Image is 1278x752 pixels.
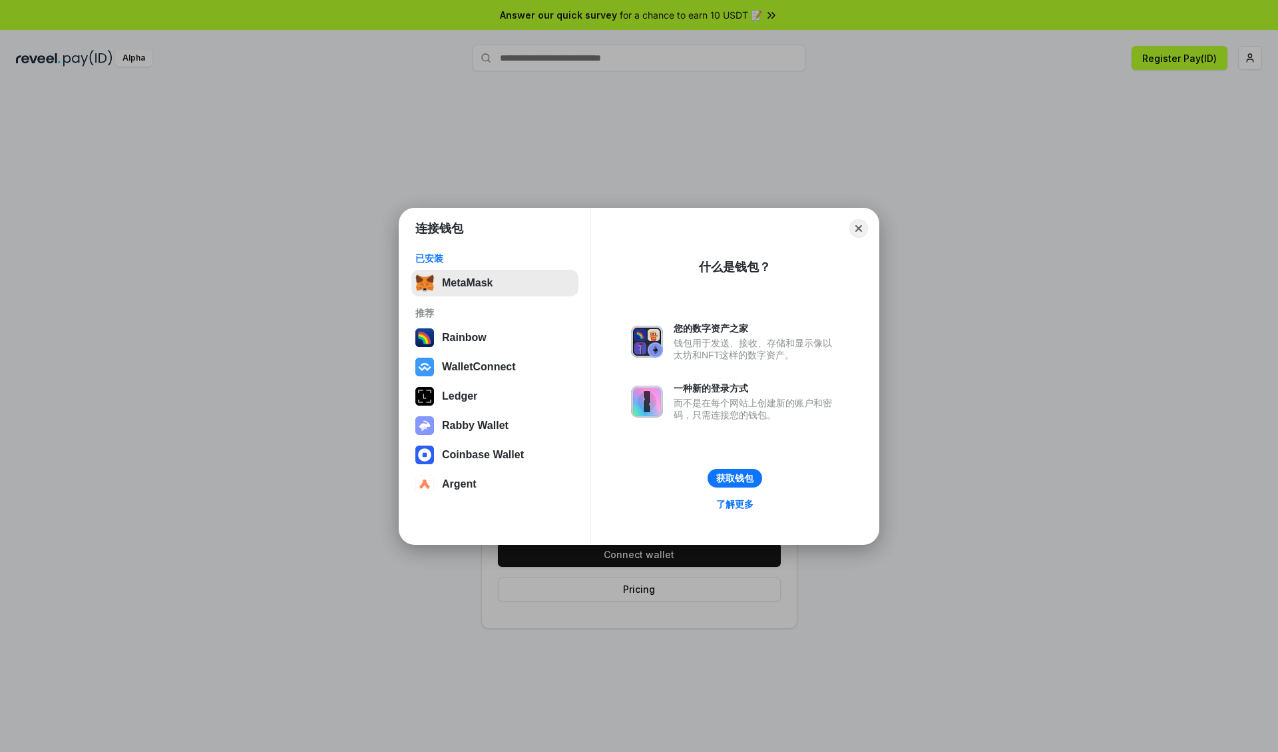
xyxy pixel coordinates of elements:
[415,220,463,236] h1: 连接钱包
[442,332,487,344] div: Rainbow
[411,383,578,410] button: Ledger
[411,442,578,468] button: Coinbase Wallet
[442,420,509,432] div: Rabby Wallet
[708,496,761,513] a: 了解更多
[415,387,434,406] img: svg+xml,%3Csvg%20xmlns%3D%22http%3A%2F%2Fwww.w3.org%2F2000%2Fsvg%22%20width%3D%2228%22%20height%3...
[415,307,574,319] div: 推荐
[411,354,578,380] button: WalletConnect
[631,386,663,418] img: svg+xml,%3Csvg%20xmlns%3D%22http%3A%2F%2Fwww.w3.org%2F2000%2Fsvg%22%20fill%3D%22none%22%20viewBox...
[442,390,477,402] div: Ledger
[674,382,839,394] div: 一种新的登录方式
[415,252,574,264] div: 已安装
[411,412,578,439] button: Rabby Wallet
[411,324,578,351] button: Rainbow
[674,337,839,361] div: 钱包用于发送、接收、存储和显示像以太坊和NFT这样的数字资产。
[849,219,868,238] button: Close
[415,416,434,435] img: svg+xml,%3Csvg%20xmlns%3D%22http%3A%2F%2Fwww.w3.org%2F2000%2Fsvg%22%20fill%3D%22none%22%20viewBox...
[631,326,663,358] img: svg+xml,%3Csvg%20xmlns%3D%22http%3A%2F%2Fwww.w3.org%2F2000%2Fsvg%22%20fill%3D%22none%22%20viewBox...
[415,358,434,376] img: svg+xml,%3Csvg%20width%3D%2228%22%20height%3D%2228%22%20viewBox%3D%220%200%2028%2028%22%20fill%3D...
[415,274,434,292] img: svg+xml,%3Csvg%20fill%3D%22none%22%20height%3D%2233%22%20viewBox%3D%220%200%2035%2033%22%20width%...
[716,472,753,484] div: 获取钱包
[442,277,493,289] div: MetaMask
[415,328,434,347] img: svg+xml,%3Csvg%20width%3D%22120%22%20height%3D%22120%22%20viewBox%3D%220%200%20120%20120%22%20fil...
[442,478,477,490] div: Argent
[442,449,524,461] div: Coinbase Wallet
[716,498,753,510] div: 了解更多
[674,322,839,334] div: 您的数字资产之家
[442,361,516,373] div: WalletConnect
[674,397,839,421] div: 而不是在每个网站上创建新的账户和密码，只需连接您的钱包。
[699,259,771,275] div: 什么是钱包？
[415,446,434,464] img: svg+xml,%3Csvg%20width%3D%2228%22%20height%3D%2228%22%20viewBox%3D%220%200%2028%2028%22%20fill%3D...
[411,270,578,296] button: MetaMask
[411,471,578,498] button: Argent
[708,469,762,488] button: 获取钱包
[415,475,434,494] img: svg+xml,%3Csvg%20width%3D%2228%22%20height%3D%2228%22%20viewBox%3D%220%200%2028%2028%22%20fill%3D...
